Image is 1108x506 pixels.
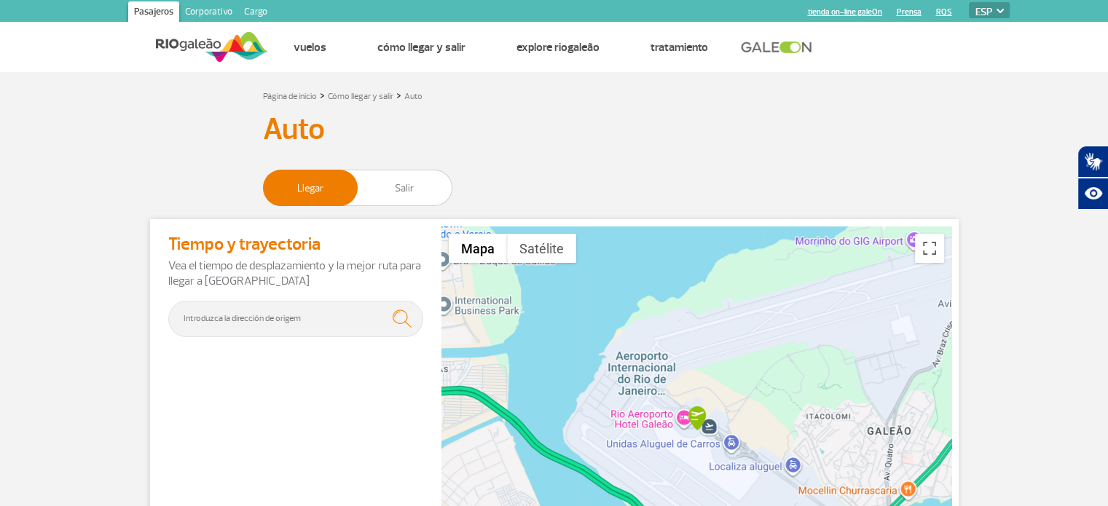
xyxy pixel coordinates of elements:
a: Vuelos [294,40,326,55]
a: Corporativo [179,1,238,25]
a: tienda on-line galeOn [808,7,882,17]
a: > [396,87,401,103]
button: Activar o desactivar la vista de pantalla completa [915,234,944,263]
a: Cómo llegar y salir [377,40,465,55]
a: > [320,87,325,103]
input: Introduzca la dirección de origem [168,301,423,337]
button: Mostrar imágenes satelitales [507,234,576,263]
h4: Tiempo y trayectoria [168,234,423,255]
a: Auto [404,91,423,102]
button: Mostrar mapa de calles [449,234,507,263]
div: Plugin de acessibilidade da Hand Talk. [1077,146,1108,210]
h3: Auto [263,111,846,148]
a: RQS [936,7,952,17]
button: Abrir tradutor de língua de sinais. [1077,146,1108,178]
a: Cómo llegar y salir [328,91,393,102]
button: Abrir recursos assistivos. [1077,178,1108,210]
a: Pasajeros [128,1,179,25]
p: Vea el tiempo de desplazamiento y la mejor ruta para llegar a [GEOGRAPHIC_DATA] [168,258,423,289]
a: Prensa [897,7,922,17]
span: Salir [358,170,452,205]
a: Explore RIOgaleão [516,40,600,55]
a: Tratamiento [651,40,708,55]
a: Página de inicio [263,91,317,102]
a: Cargo [238,1,273,25]
span: Llegar [264,170,358,205]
